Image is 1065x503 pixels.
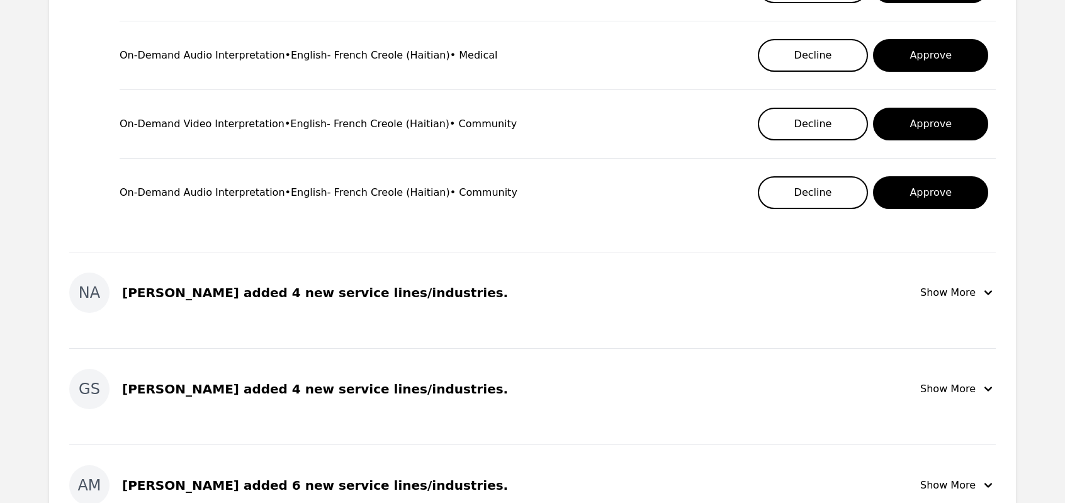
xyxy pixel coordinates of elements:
button: Approve [873,108,988,140]
button: Approve [873,176,988,209]
button: Show More [920,273,996,313]
div: On-Demand Audio Interpretation • English - French Creole (Haitian) • Community [120,185,517,200]
span: NA [79,283,100,303]
button: Show More [920,369,996,409]
div: Show More [920,478,996,493]
div: Show More [920,285,996,300]
div: Show More [920,381,996,397]
span: GS [79,379,100,399]
button: Decline [758,108,869,140]
button: Decline [758,176,869,209]
div: [PERSON_NAME] added 4 new service lines/industries. [122,380,508,398]
div: On-Demand Audio Interpretation • English - French Creole (Haitian) • Medical [120,48,498,63]
span: AM [77,475,101,495]
button: Decline [758,39,869,72]
div: [PERSON_NAME] added 6 new service lines/industries. [122,477,508,494]
div: On-Demand Video Interpretation • English - French Creole (Haitian) • Community [120,116,517,132]
button: Approve [873,39,988,72]
div: [PERSON_NAME] added 4 new service lines/industries. [122,284,508,302]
